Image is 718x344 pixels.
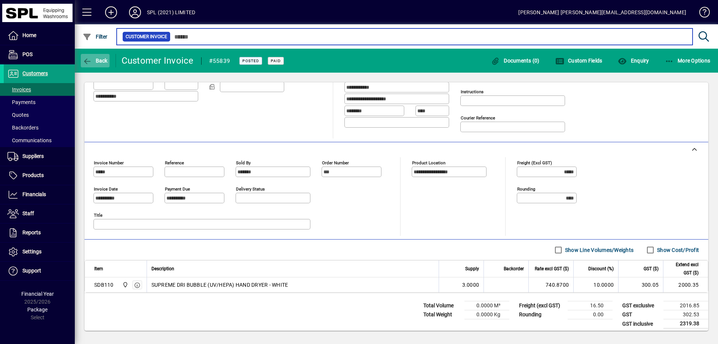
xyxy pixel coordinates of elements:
[7,137,52,143] span: Communications
[4,26,75,45] a: Home
[489,54,541,67] button: Documents (0)
[22,70,48,76] span: Customers
[568,301,613,310] td: 16.50
[491,58,540,64] span: Documents (0)
[663,319,708,329] td: 2319.38
[618,277,663,292] td: 300.05
[94,160,124,165] mat-label: Invoice number
[99,6,123,19] button: Add
[4,166,75,185] a: Products
[663,301,708,310] td: 2016.85
[533,281,569,289] div: 740.8700
[461,89,484,94] mat-label: Instructions
[22,32,36,38] span: Home
[4,83,75,96] a: Invoices
[517,160,552,165] mat-label: Freight (excl GST)
[209,55,230,67] div: #55839
[665,58,711,64] span: More Options
[151,265,174,273] span: Description
[573,277,618,292] td: 10.0000
[4,134,75,147] a: Communications
[271,58,281,63] span: Paid
[83,58,108,64] span: Back
[420,310,464,319] td: Total Weight
[122,55,194,67] div: Customer Invoice
[120,281,129,289] span: SPL (2021) Limited
[515,310,568,319] td: Rounding
[4,147,75,166] a: Suppliers
[4,121,75,134] a: Backorders
[7,112,29,118] span: Quotes
[663,310,708,319] td: 302.53
[7,125,39,131] span: Backorders
[94,186,118,192] mat-label: Invoice date
[4,223,75,242] a: Reports
[94,213,102,218] mat-label: Title
[22,153,44,159] span: Suppliers
[322,160,349,165] mat-label: Order number
[22,172,44,178] span: Products
[588,265,614,273] span: Discount (%)
[564,246,633,254] label: Show Line Volumes/Weights
[663,54,712,67] button: More Options
[7,86,31,92] span: Invoices
[535,265,569,273] span: Rate excl GST ($)
[515,301,568,310] td: Freight (excl GST)
[464,310,509,319] td: 0.0000 Kg
[81,54,110,67] button: Back
[236,186,265,192] mat-label: Delivery status
[4,45,75,64] a: POS
[464,301,509,310] td: 0.0000 M³
[517,186,535,192] mat-label: Rounding
[22,249,42,255] span: Settings
[644,265,659,273] span: GST ($)
[4,185,75,204] a: Financials
[694,1,709,26] a: Knowledge Base
[242,58,259,63] span: Posted
[22,268,41,274] span: Support
[568,310,613,319] td: 0.00
[4,204,75,223] a: Staff
[619,301,663,310] td: GST exclusive
[147,6,195,18] div: SPL (2021) LIMITED
[27,307,47,313] span: Package
[165,160,184,165] mat-label: Reference
[4,243,75,261] a: Settings
[420,301,464,310] td: Total Volume
[518,6,686,18] div: [PERSON_NAME] [PERSON_NAME][EMAIL_ADDRESS][DOMAIN_NAME]
[465,265,479,273] span: Supply
[504,265,524,273] span: Backorder
[75,54,116,67] app-page-header-button: Back
[4,96,75,109] a: Payments
[126,33,167,40] span: Customer Invoice
[4,109,75,121] a: Quotes
[618,58,649,64] span: Enquiry
[123,6,147,19] button: Profile
[616,54,651,67] button: Enquiry
[619,319,663,329] td: GST inclusive
[21,291,54,297] span: Financial Year
[656,246,699,254] label: Show Cost/Profit
[553,54,604,67] button: Custom Fields
[461,115,495,121] mat-label: Courier Reference
[81,30,110,43] button: Filter
[619,310,663,319] td: GST
[83,34,108,40] span: Filter
[22,191,46,197] span: Financials
[412,160,445,165] mat-label: Product location
[151,281,288,289] span: SUPREME DRI BUBBLE (UV/HEPA) HAND DRYER - WHITE
[462,281,479,289] span: 3.0000
[94,265,103,273] span: Item
[165,186,190,192] mat-label: Payment due
[4,262,75,280] a: Support
[7,99,36,105] span: Payments
[663,277,708,292] td: 2000.35
[22,229,41,235] span: Reports
[22,51,33,57] span: POS
[236,160,251,165] mat-label: Sold by
[555,58,602,64] span: Custom Fields
[22,210,34,216] span: Staff
[94,281,114,289] div: SDB110
[668,261,699,277] span: Extend excl GST ($)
